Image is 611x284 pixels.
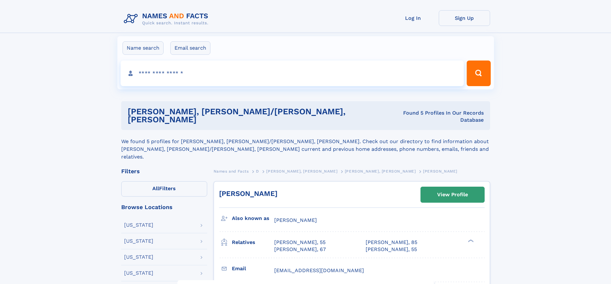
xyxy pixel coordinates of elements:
[121,204,207,210] div: Browse Locations
[274,217,317,223] span: [PERSON_NAME]
[366,246,417,253] a: [PERSON_NAME], 55
[121,10,214,28] img: Logo Names and Facts
[232,213,274,224] h3: Also known as
[232,263,274,274] h3: Email
[152,185,159,191] span: All
[121,181,207,197] label: Filters
[274,246,326,253] a: [PERSON_NAME], 67
[123,41,164,55] label: Name search
[266,169,337,174] span: [PERSON_NAME], [PERSON_NAME]
[388,110,484,124] div: Found 5 Profiles In Our Records Database
[467,61,490,86] button: Search Button
[466,239,474,243] div: ❯
[170,41,210,55] label: Email search
[423,169,457,174] span: [PERSON_NAME]
[121,168,207,174] div: Filters
[121,61,464,86] input: search input
[219,190,277,198] a: [PERSON_NAME]
[366,239,417,246] a: [PERSON_NAME], 85
[256,169,259,174] span: D
[274,267,364,273] span: [EMAIL_ADDRESS][DOMAIN_NAME]
[437,187,468,202] div: View Profile
[214,167,249,175] a: Names and Facts
[124,255,153,260] div: [US_STATE]
[345,167,416,175] a: [PERSON_NAME], [PERSON_NAME]
[121,130,490,161] div: We found 5 profiles for [PERSON_NAME], [PERSON_NAME]/[PERSON_NAME], [PERSON_NAME]. Check out our ...
[256,167,259,175] a: D
[266,167,337,175] a: [PERSON_NAME], [PERSON_NAME]
[387,10,439,26] a: Log In
[124,271,153,276] div: [US_STATE]
[124,223,153,228] div: [US_STATE]
[274,239,326,246] a: [PERSON_NAME], 55
[124,239,153,244] div: [US_STATE]
[421,187,484,202] a: View Profile
[439,10,490,26] a: Sign Up
[128,108,388,124] h1: [PERSON_NAME], [PERSON_NAME]/[PERSON_NAME], [PERSON_NAME]
[232,237,274,248] h3: Relatives
[345,169,416,174] span: [PERSON_NAME], [PERSON_NAME]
